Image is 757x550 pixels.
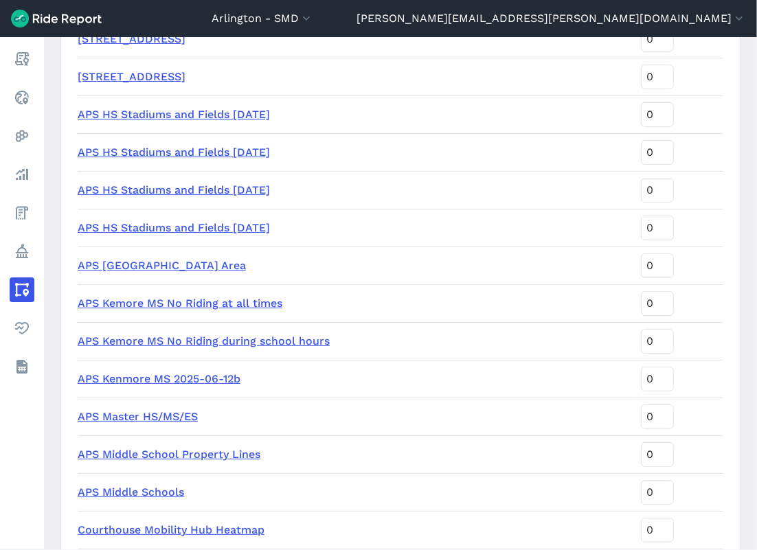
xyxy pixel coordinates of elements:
[10,85,34,110] a: Realtime
[78,410,198,423] a: APS Master HS/MS/ES
[78,334,330,347] a: APS Kemore MS No Riding during school hours
[10,162,34,187] a: Analyze
[78,297,282,310] a: APS Kemore MS No Riding at all times
[10,124,34,148] a: Heatmaps
[10,47,34,71] a: Report
[78,448,260,461] a: APS Middle School Property Lines
[10,354,34,379] a: Datasets
[78,372,240,385] a: APS Kenmore MS 2025-06-12b
[10,316,34,341] a: Health
[78,259,246,272] a: APS [GEOGRAPHIC_DATA] Area
[78,221,270,234] a: APS HS Stadiums and Fields [DATE]
[78,523,264,536] a: Courthouse Mobility Hub Heatmap
[78,108,270,121] a: APS HS Stadiums and Fields [DATE]
[78,146,270,159] a: APS HS Stadiums and Fields [DATE]
[357,10,746,27] button: [PERSON_NAME][EMAIL_ADDRESS][PERSON_NAME][DOMAIN_NAME]
[78,70,185,83] a: [STREET_ADDRESS]
[10,239,34,264] a: Policy
[10,277,34,302] a: Areas
[212,10,313,27] button: Arlington - SMD
[78,183,270,196] a: APS HS Stadiums and Fields [DATE]
[10,200,34,225] a: Fees
[11,10,102,27] img: Ride Report
[78,32,185,45] a: [STREET_ADDRESS]
[78,485,184,499] a: APS Middle Schools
